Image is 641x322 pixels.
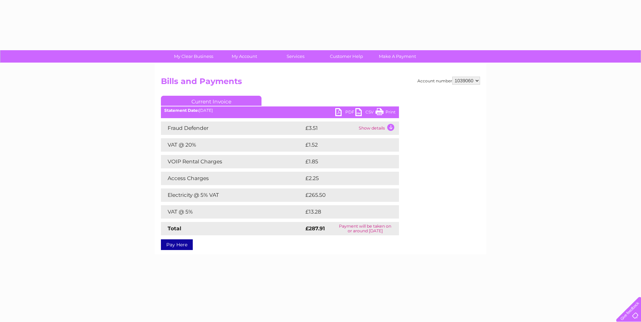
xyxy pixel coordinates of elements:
[168,225,181,232] strong: Total
[305,225,325,232] strong: £287.91
[161,77,480,89] h2: Bills and Payments
[304,188,387,202] td: £265.50
[161,122,304,135] td: Fraud Defender
[304,205,385,219] td: £13.28
[304,172,383,185] td: £2.25
[304,155,383,168] td: £1.85
[161,155,304,168] td: VOIP Rental Charges
[268,50,323,63] a: Services
[161,239,193,250] a: Pay Here
[161,108,399,113] div: [DATE]
[164,108,199,113] b: Statement Date:
[161,205,304,219] td: VAT @ 5%
[332,222,399,235] td: Payment will be taken on or around [DATE]
[217,50,272,63] a: My Account
[355,108,375,118] a: CSV
[357,122,399,135] td: Show details
[166,50,221,63] a: My Clear Business
[304,138,382,152] td: £1.52
[375,108,396,118] a: Print
[304,122,357,135] td: £3.51
[161,138,304,152] td: VAT @ 20%
[335,108,355,118] a: PDF
[161,188,304,202] td: Electricity @ 5% VAT
[417,77,480,85] div: Account number
[370,50,425,63] a: Make A Payment
[161,172,304,185] td: Access Charges
[319,50,374,63] a: Customer Help
[161,96,261,106] a: Current Invoice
